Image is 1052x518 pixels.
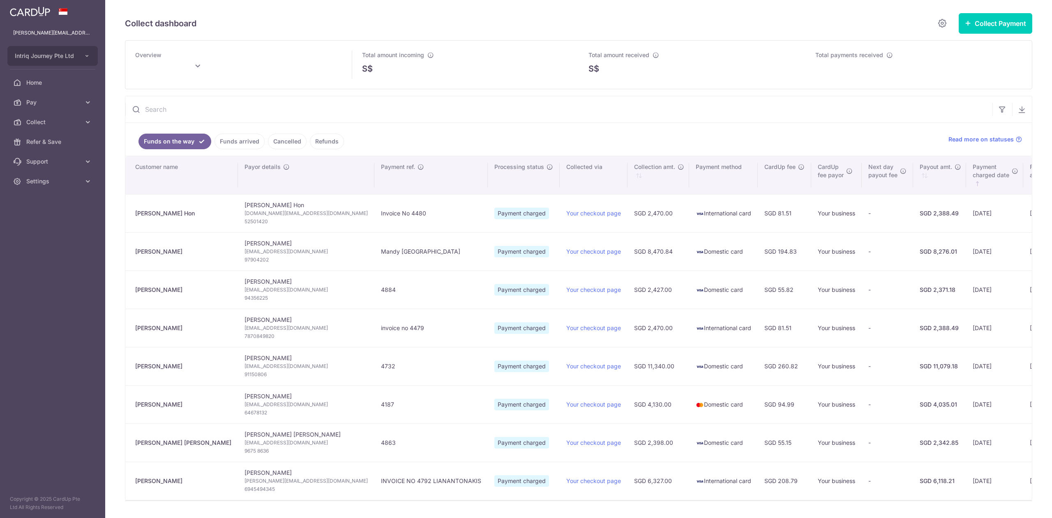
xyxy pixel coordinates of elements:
[381,163,415,171] span: Payment ref.
[138,134,211,149] a: Funds on the way
[135,286,231,294] div: [PERSON_NAME]
[696,363,704,371] img: visa-sm-192604c4577d2d35970c8ed26b86981c2741ebd56154ab54ad91a526f0f24972.png
[920,477,960,485] div: SGD 6,118.21
[560,156,628,194] th: Collected via
[862,194,913,232] td: -
[862,271,913,309] td: -
[362,62,373,75] span: S$
[689,156,758,194] th: Payment method
[628,271,689,309] td: SGD 2,427.00
[494,208,549,219] span: Payment charged
[966,194,1023,232] td: [DATE]
[125,156,238,194] th: Customer name
[215,134,265,149] a: Funds arrived
[920,439,960,447] div: SGD 2,342.85
[913,156,966,194] th: Payout amt. : activate to sort column ascending
[374,232,488,271] td: Mandy [GEOGRAPHIC_DATA]
[245,209,368,217] span: [DOMAIN_NAME][EMAIL_ADDRESS][DOMAIN_NAME]
[245,294,368,302] span: 94356225
[494,163,544,171] span: Processing status
[7,46,98,66] button: Intriq Journey Pte Ltd
[245,362,368,370] span: [EMAIL_ADDRESS][DOMAIN_NAME]
[135,209,231,217] div: [PERSON_NAME] Hon
[245,324,368,332] span: [EMAIL_ADDRESS][DOMAIN_NAME]
[689,462,758,500] td: International card
[494,475,549,487] span: Payment charged
[566,286,621,293] a: Your checkout page
[696,439,704,447] img: visa-sm-192604c4577d2d35970c8ed26b86981c2741ebd56154ab54ad91a526f0f24972.png
[811,194,862,232] td: Your business
[811,309,862,347] td: Your business
[494,361,549,372] span: Payment charged
[245,477,368,485] span: [PERSON_NAME][EMAIL_ADDRESS][DOMAIN_NAME]
[135,324,231,332] div: [PERSON_NAME]
[238,347,374,385] td: [PERSON_NAME]
[764,163,796,171] span: CardUp fee
[920,247,960,256] div: SGD 8,276.01
[758,423,811,462] td: SGD 55.15
[920,400,960,409] div: SGD 4,035.01
[310,134,344,149] a: Refunds
[125,96,992,123] input: Search
[10,7,50,16] img: CardUp
[245,439,368,447] span: [EMAIL_ADDRESS][DOMAIN_NAME]
[628,194,689,232] td: SGD 2,470.00
[862,156,913,194] th: Next daypayout fee
[959,13,1032,34] button: Collect Payment
[868,163,897,179] span: Next day payout fee
[566,439,621,446] a: Your checkout page
[815,51,883,58] span: Total payments received
[758,156,811,194] th: CardUp fee
[862,423,913,462] td: -
[15,52,76,60] span: Intriq Journey Pte Ltd
[862,385,913,423] td: -
[566,248,621,255] a: Your checkout page
[374,309,488,347] td: invoice no 4479
[689,232,758,271] td: Domestic card
[628,462,689,500] td: SGD 6,327.00
[245,370,368,379] span: 91150806
[13,29,92,37] p: [PERSON_NAME][EMAIL_ADDRESS][DOMAIN_NAME]
[811,232,862,271] td: Your business
[628,309,689,347] td: SGD 2,470.00
[238,385,374,423] td: [PERSON_NAME]
[566,324,621,331] a: Your checkout page
[966,385,1023,423] td: [DATE]
[920,209,960,217] div: SGD 2,388.49
[689,347,758,385] td: Domestic card
[862,462,913,500] td: -
[494,246,549,257] span: Payment charged
[758,271,811,309] td: SGD 55.82
[494,399,549,410] span: Payment charged
[245,256,368,264] span: 97904202
[973,163,1009,179] span: Payment charged date
[811,423,862,462] td: Your business
[689,423,758,462] td: Domestic card
[26,79,81,87] span: Home
[966,423,1023,462] td: [DATE]
[588,51,649,58] span: Total amount received
[245,163,281,171] span: Payor details
[689,271,758,309] td: Domestic card
[758,309,811,347] td: SGD 81.51
[362,51,424,58] span: Total amount incoming
[245,286,368,294] span: [EMAIL_ADDRESS][DOMAIN_NAME]
[26,177,81,185] span: Settings
[758,347,811,385] td: SGD 260.82
[689,385,758,423] td: Domestic card
[374,194,488,232] td: Invoice No 4480
[689,194,758,232] td: International card
[696,324,704,333] img: visa-sm-192604c4577d2d35970c8ed26b86981c2741ebd56154ab54ad91a526f0f24972.png
[966,271,1023,309] td: [DATE]
[628,232,689,271] td: SGD 8,470.84
[862,347,913,385] td: -
[566,210,621,217] a: Your checkout page
[696,210,704,218] img: visa-sm-192604c4577d2d35970c8ed26b86981c2741ebd56154ab54ad91a526f0f24972.png
[125,17,196,30] h5: Collect dashboard
[245,447,368,455] span: 9675 8636
[135,477,231,485] div: [PERSON_NAME]
[920,286,960,294] div: SGD 2,371.18
[811,462,862,500] td: Your business
[374,462,488,500] td: INVOICE NO 4792 LIANANTONAKIS
[628,347,689,385] td: SGD 11,340.00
